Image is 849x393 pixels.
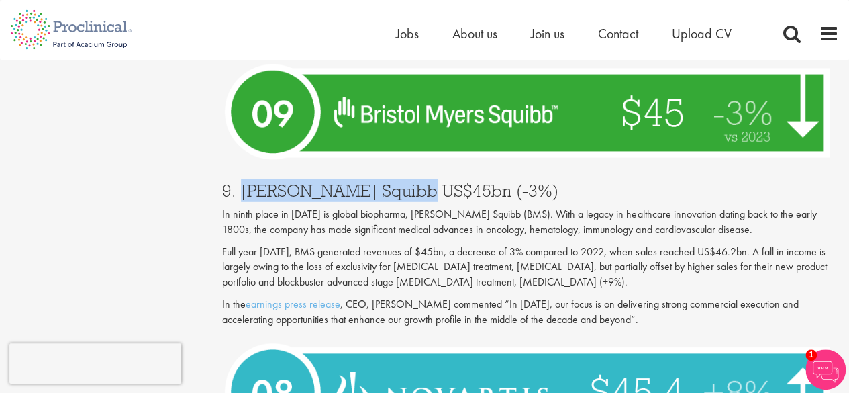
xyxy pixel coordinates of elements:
h3: 9. [PERSON_NAME] Squibb US$45bn (-3%) [222,182,839,200]
p: Full year [DATE], BMS generated revenues of $45bn, a decrease of 3% compared to 2022, when sales ... [222,245,839,291]
a: Upload CV [672,25,732,42]
a: Join us [531,25,564,42]
a: earnings press release [246,297,340,311]
p: In the , CEO, [PERSON_NAME] commented “In [DATE], our focus is on delivering strong commercial ex... [222,297,839,328]
iframe: reCAPTCHA [9,343,181,384]
a: Jobs [396,25,419,42]
p: In ninth place in [DATE] is global biopharma, [PERSON_NAME] Squibb (BMS). With a legacy in health... [222,207,839,238]
span: 1 [805,349,817,361]
a: Contact [598,25,638,42]
a: About us [452,25,497,42]
img: Chatbot [805,349,846,390]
